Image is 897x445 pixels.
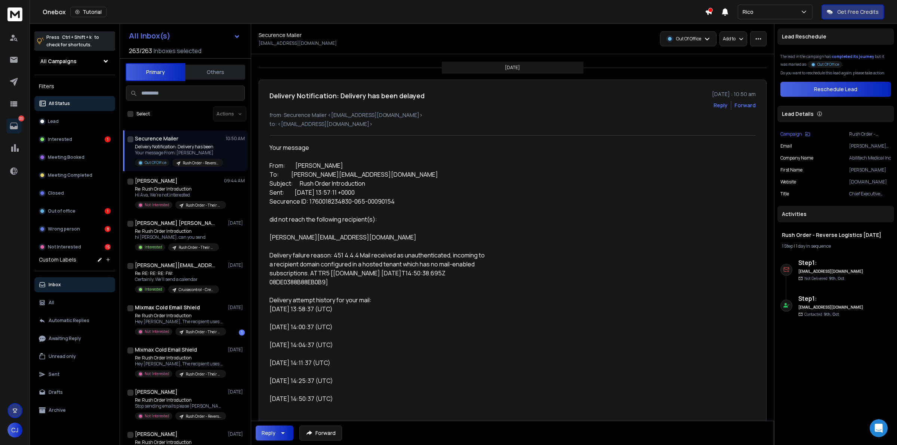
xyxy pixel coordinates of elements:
p: Inbox [49,282,61,288]
div: | [782,243,890,249]
p: Re: Rush Order Introduction [135,228,219,234]
button: Meeting Booked [34,150,115,165]
p: Rush Order - Reverse Logistics [DATE] [186,414,222,419]
button: Drafts [34,385,115,400]
p: Hey [PERSON_NAME], The recipient uses Mixmax [135,319,225,325]
p: All [49,300,54,306]
h1: All Campaigns [40,58,77,65]
h1: [PERSON_NAME] [135,177,178,185]
button: CJ [7,423,22,438]
div: 8 [105,226,111,232]
button: Get Free Credits [822,4,884,19]
p: Re: Rush Order Introduction [135,397,225,403]
h6: [EMAIL_ADDRESS][DOMAIN_NAME] [798,269,864,274]
p: Add to [723,36,736,42]
h1: [PERSON_NAME] [135,430,178,438]
p: Company Name [780,155,813,161]
h6: Step 1 : [798,294,864,303]
p: [DATE] [505,65,520,71]
p: Lead [48,118,59,124]
p: Rico [743,8,756,16]
button: Primary [126,63,185,81]
p: Email [780,143,792,149]
button: Others [185,64,245,80]
div: 1 [105,136,111,142]
span: 9th, Oct [829,276,844,281]
p: 09:44 AM [224,178,245,184]
a: 25 [6,118,21,133]
p: Re: Rush Order Introduction [135,186,225,192]
p: [DATE] [228,431,245,437]
p: [DATE] : 10:50 am [712,90,756,98]
h3: Custom Labels [39,256,76,263]
p: Archive [49,407,66,413]
h1: [PERSON_NAME] [PERSON_NAME] [135,219,217,227]
p: Rush Order - Reverse Logistics [DATE] [183,160,219,166]
p: Unread only [49,353,76,359]
h1: Securence Mailer [259,31,302,39]
h1: [PERSON_NAME][EMAIL_ADDRESS][DOMAIN_NAME] [135,262,217,269]
p: from: Securence Mailer <[EMAIL_ADDRESS][DOMAIN_NAME]> [269,111,756,119]
p: Rush Order - Reverse Logistics [DATE] [849,131,891,137]
button: Forward [299,426,342,441]
h1: Mixmax Cold Email Shield [135,304,200,311]
div: Reply [262,429,275,437]
button: Reply [256,426,293,441]
p: Chief Executive Officer [849,191,891,197]
h6: Step 1 : [798,258,864,267]
h1: Mixmax Cold Email Shield [135,346,197,353]
p: Your message From: [PERSON_NAME] [135,150,223,156]
button: Unread only [34,349,115,364]
h6: [EMAIL_ADDRESS][DOMAIN_NAME] [798,305,864,310]
h1: Delivery Notification: Delivery has been delayed [269,90,425,101]
p: Rush Order - Their Domain Rerun [DATE] [179,245,215,250]
button: All Campaigns [34,54,115,69]
p: Get Free Credits [837,8,879,16]
p: Hi Ava, We're not interested [135,192,225,198]
button: Meeting Completed [34,168,115,183]
p: Website [780,179,796,185]
p: Drafts [49,389,63,395]
p: Wrong person [48,226,80,232]
p: Not Interested [48,244,81,250]
button: Campaign [780,131,810,137]
p: Not Interested [145,329,169,334]
p: Interested [48,136,72,142]
p: Lead Details [782,110,814,118]
p: Meeting Completed [48,172,92,178]
div: Forward [734,102,756,109]
div: 15 [105,244,111,250]
p: [PERSON_NAME] [849,167,891,173]
div: Open Intercom Messenger [870,419,888,437]
p: Meeting Booked [48,154,84,160]
p: Automatic Replies [49,318,89,324]
p: Stop sending emails p’ease [PERSON_NAME] [135,403,225,409]
p: Abilitech Medical Inc [849,155,891,161]
button: Automatic Replies [34,313,115,328]
p: hi [PERSON_NAME], can you send [135,234,219,240]
p: Not Interested [145,413,169,419]
p: Do you want to reschedule this lead again, please take action. [780,70,891,76]
p: Title [780,191,789,197]
span: 1 day in sequence [796,243,831,249]
p: Not Delivered [804,276,844,281]
button: Sent [34,367,115,382]
button: Tutorial [70,7,107,17]
p: Out Of Office [145,160,166,166]
p: [DATE] [228,262,245,268]
label: Select [136,111,150,117]
p: Not Interested [145,202,169,208]
span: 9th, Oct [824,312,839,317]
button: Interested1 [34,132,115,147]
div: The lead in the campaign has but it was marked as . [780,54,891,67]
p: Contacted [804,312,839,317]
p: [PERSON_NAME][EMAIL_ADDRESS][DOMAIN_NAME] [849,143,891,149]
p: Out Of Office [676,36,701,42]
span: completed its journey [832,54,874,59]
button: Wrong person8 [34,222,115,237]
button: Archive [34,403,115,418]
div: Activities [777,206,894,222]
